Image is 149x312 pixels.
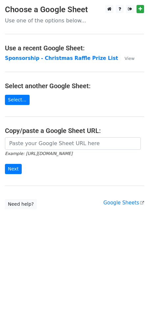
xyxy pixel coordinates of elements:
[5,151,72,156] small: Example: [URL][DOMAIN_NAME]
[5,164,22,174] input: Next
[5,95,30,105] a: Select...
[5,127,144,135] h4: Copy/paste a Google Sheet URL:
[5,137,141,150] input: Paste your Google Sheet URL here
[5,17,144,24] p: Use one of the options below...
[125,56,135,61] small: View
[5,82,144,90] h4: Select another Google Sheet:
[5,44,144,52] h4: Use a recent Google Sheet:
[5,199,37,209] a: Need help?
[118,55,135,61] a: View
[5,55,118,61] a: Sponsorship - Christmas Raffle Prize List
[5,5,144,14] h3: Choose a Google Sheet
[103,200,144,206] a: Google Sheets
